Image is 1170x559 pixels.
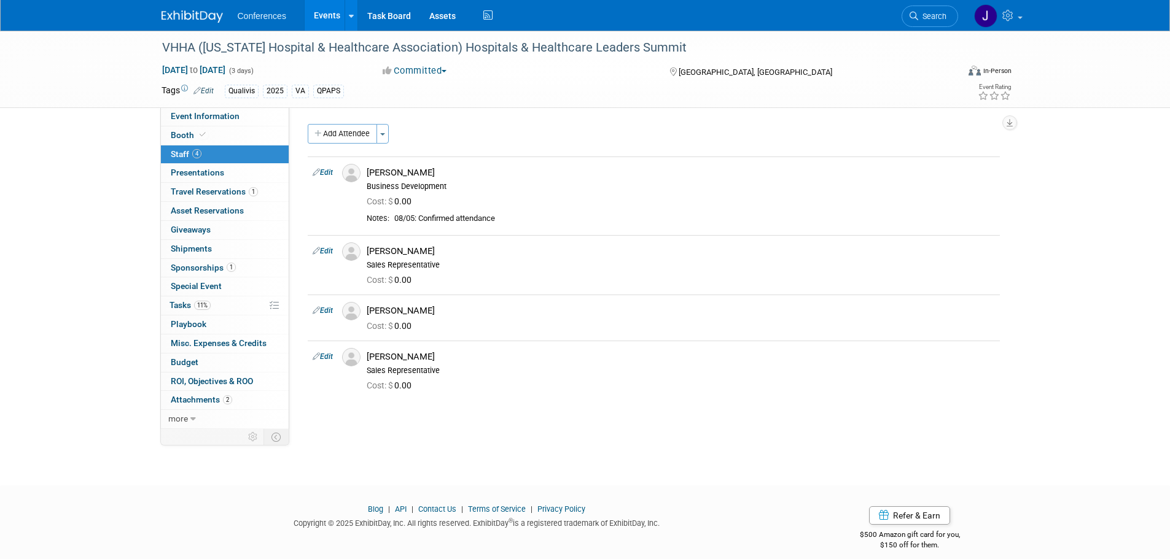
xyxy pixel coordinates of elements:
img: Jenny Clavero [974,4,997,28]
a: Misc. Expenses & Credits [161,334,289,353]
a: Sponsorships1 [161,259,289,277]
span: [GEOGRAPHIC_DATA], [GEOGRAPHIC_DATA] [679,67,832,77]
img: Associate-Profile-5.png [342,348,361,366]
span: Attachments [171,395,232,404]
div: Event Rating [978,84,1011,90]
img: Format-Inperson.png [969,66,981,75]
span: to [188,65,200,75]
img: Associate-Profile-5.png [342,242,361,261]
span: Search [918,12,946,21]
div: VA [292,85,309,98]
a: Presentations [161,164,289,182]
td: Toggle Event Tabs [263,429,289,445]
div: [PERSON_NAME] [367,305,995,317]
div: $500 Amazon gift card for you, [811,522,1009,550]
span: Staff [171,149,201,159]
button: Add Attendee [308,124,377,144]
div: Qualivis [225,85,259,98]
span: Travel Reservations [171,187,258,196]
div: VHHA ([US_STATE] Hospital & Healthcare Association) Hospitals & Healthcare Leaders Summit [158,37,940,59]
a: ROI, Objectives & ROO [161,372,289,391]
span: Asset Reservations [171,206,244,215]
a: Edit [193,87,214,95]
a: Shipments [161,240,289,258]
span: (3 days) [228,67,254,75]
div: In-Person [983,66,1012,75]
div: Sales Representative [367,366,995,376]
a: Special Event [161,277,289,296]
span: Cost: $ [367,321,394,331]
span: Cost: $ [367,380,394,390]
img: ExhibitDay [162,10,223,23]
span: Booth [171,130,208,140]
span: Shipments [171,244,212,253]
span: | [385,504,393,514]
a: Tasks11% [161,296,289,315]
a: Edit [313,247,333,255]
a: Contact Us [418,504,456,514]
a: API [395,504,407,514]
a: Playbook [161,315,289,334]
div: [PERSON_NAME] [367,351,995,363]
div: Event Format [886,64,1012,82]
span: 0.00 [367,275,416,285]
span: Special Event [171,281,222,291]
span: 0.00 [367,196,416,206]
a: more [161,410,289,428]
span: Tasks [170,300,211,310]
span: | [528,504,536,514]
span: Budget [171,357,198,367]
sup: ® [509,517,513,524]
span: 0.00 [367,321,416,331]
span: 1 [249,187,258,196]
a: Attachments2 [161,391,289,409]
div: Copyright © 2025 ExhibitDay, Inc. All rights reserved. ExhibitDay is a registered trademark of Ex... [162,515,793,529]
span: ROI, Objectives & ROO [171,376,253,386]
td: Personalize Event Tab Strip [243,429,264,445]
a: Event Information [161,107,289,126]
button: Committed [378,64,451,77]
div: 2025 [263,85,287,98]
img: Associate-Profile-5.png [342,302,361,320]
span: 4 [192,149,201,158]
a: Booth [161,126,289,145]
div: Notes: [367,214,389,223]
span: Playbook [171,319,206,329]
span: Conferences [238,11,286,21]
span: Presentations [171,168,224,177]
a: Edit [313,352,333,361]
span: Giveaways [171,225,211,234]
a: Edit [313,168,333,177]
div: [PERSON_NAME] [367,167,995,179]
img: Associate-Profile-5.png [342,164,361,182]
span: Event Information [171,111,240,121]
a: Giveaways [161,221,289,239]
span: 0.00 [367,380,416,390]
div: [PERSON_NAME] [367,245,995,257]
div: Sales Representative [367,260,995,270]
a: Edit [313,306,333,315]
a: Budget [161,353,289,372]
a: Travel Reservations1 [161,183,289,201]
div: 08/05: Confirmed attendance [394,214,995,224]
span: 1 [227,263,236,272]
span: | [458,504,466,514]
a: Terms of Service [468,504,526,514]
span: 11% [194,301,211,310]
td: Tags [162,84,214,98]
a: Search [902,6,958,27]
a: Refer & Earn [869,506,950,525]
span: Misc. Expenses & Credits [171,338,267,348]
a: Privacy Policy [537,504,585,514]
span: Cost: $ [367,196,394,206]
a: Staff4 [161,145,289,164]
a: Asset Reservations [161,202,289,220]
span: [DATE] [DATE] [162,64,226,75]
a: Blog [368,504,383,514]
div: $150 off for them. [811,540,1009,550]
div: Business Development [367,182,995,191]
span: Cost: $ [367,275,394,285]
span: 2 [223,395,232,404]
div: QPAPS [313,85,344,98]
span: more [168,414,188,423]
